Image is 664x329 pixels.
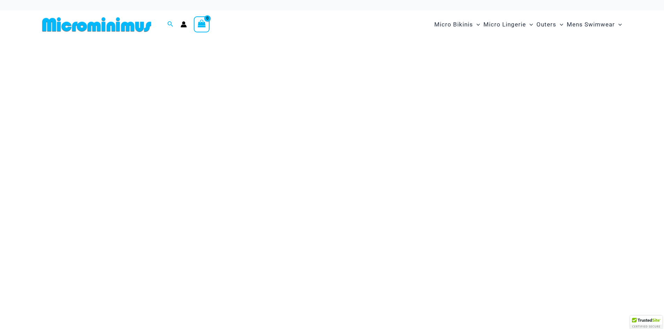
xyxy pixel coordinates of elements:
[483,16,526,33] span: Micro Lingerie
[181,21,187,28] a: Account icon link
[473,16,480,33] span: Menu Toggle
[536,16,556,33] span: Outers
[167,20,174,29] a: Search icon link
[526,16,533,33] span: Menu Toggle
[432,13,625,36] nav: Site Navigation
[556,16,563,33] span: Menu Toggle
[567,16,615,33] span: Mens Swimwear
[535,14,565,35] a: OutersMenu ToggleMenu Toggle
[39,17,154,32] img: MM SHOP LOGO FLAT
[630,316,662,329] div: TrustedSite Certified
[434,16,473,33] span: Micro Bikinis
[615,16,622,33] span: Menu Toggle
[433,14,482,35] a: Micro BikinisMenu ToggleMenu Toggle
[565,14,624,35] a: Mens SwimwearMenu ToggleMenu Toggle
[482,14,535,35] a: Micro LingerieMenu ToggleMenu Toggle
[194,16,210,32] a: View Shopping Cart, empty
